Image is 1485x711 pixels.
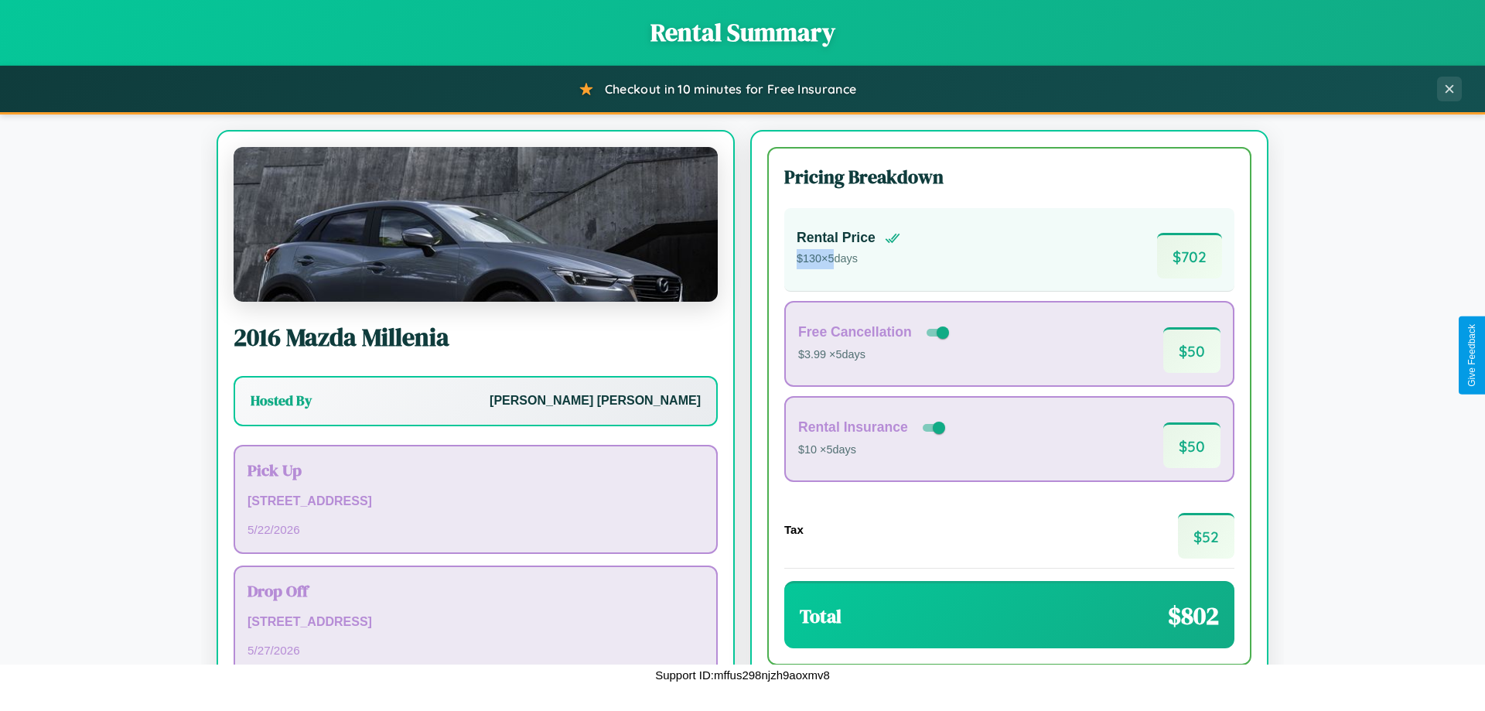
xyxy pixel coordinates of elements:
[798,440,948,460] p: $10 × 5 days
[247,579,704,602] h3: Drop Off
[784,523,804,536] h4: Tax
[798,419,908,436] h4: Rental Insurance
[798,324,912,340] h4: Free Cancellation
[1178,513,1234,559] span: $ 52
[1466,324,1477,387] div: Give Feedback
[15,15,1470,50] h1: Rental Summary
[247,491,704,513] p: [STREET_ADDRESS]
[605,81,856,97] span: Checkout in 10 minutes for Free Insurance
[247,611,704,634] p: [STREET_ADDRESS]
[490,390,701,412] p: [PERSON_NAME] [PERSON_NAME]
[797,230,876,246] h4: Rental Price
[247,459,704,481] h3: Pick Up
[247,519,704,540] p: 5 / 22 / 2026
[1168,599,1219,633] span: $ 802
[784,164,1234,190] h3: Pricing Breakdown
[800,603,841,629] h3: Total
[247,640,704,661] p: 5 / 27 / 2026
[234,147,718,302] img: Mazda Millenia
[234,320,718,354] h2: 2016 Mazda Millenia
[797,249,900,269] p: $ 130 × 5 days
[798,345,952,365] p: $3.99 × 5 days
[655,665,830,685] p: Support ID: mffus298njzh9aoxmv8
[1163,327,1220,373] span: $ 50
[251,391,312,410] h3: Hosted By
[1163,422,1220,468] span: $ 50
[1157,233,1222,279] span: $ 702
